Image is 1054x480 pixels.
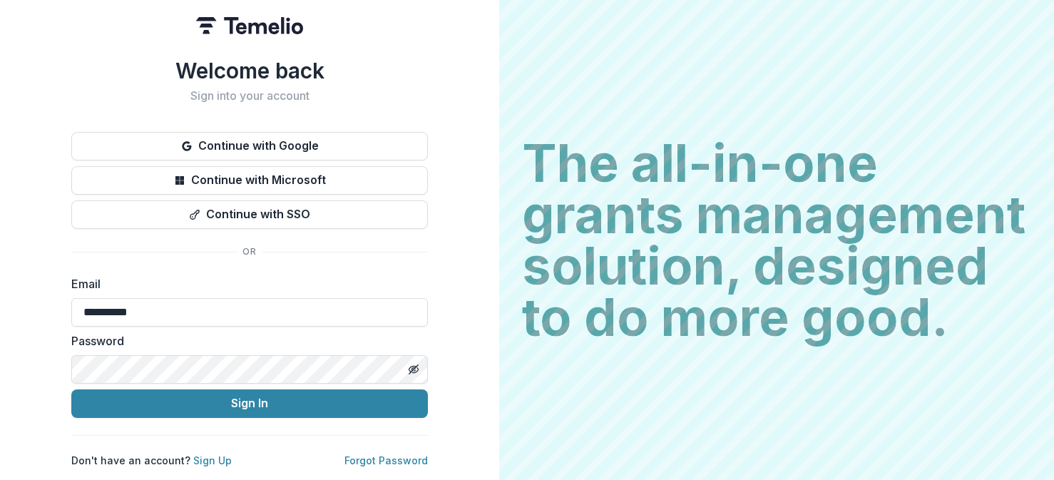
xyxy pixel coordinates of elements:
[193,454,232,466] a: Sign Up
[71,166,428,195] button: Continue with Microsoft
[344,454,428,466] a: Forgot Password
[196,17,303,34] img: Temelio
[71,132,428,160] button: Continue with Google
[71,58,428,83] h1: Welcome back
[71,389,428,418] button: Sign In
[71,332,419,349] label: Password
[71,275,419,292] label: Email
[71,89,428,103] h2: Sign into your account
[402,358,425,381] button: Toggle password visibility
[71,200,428,229] button: Continue with SSO
[71,453,232,468] p: Don't have an account?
